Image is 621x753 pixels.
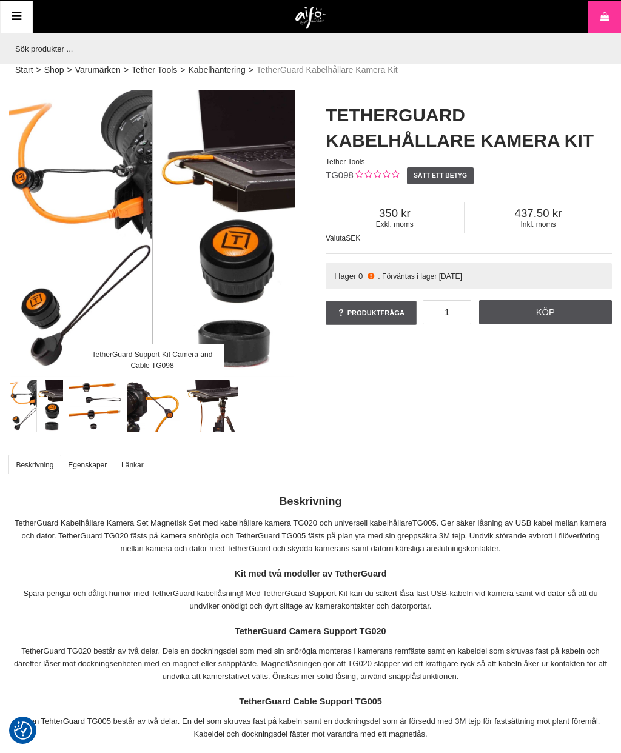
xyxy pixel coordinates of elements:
a: Sätt ett betyg [407,167,474,184]
span: > [36,64,41,76]
div: TetherGuard Support Kit Camera and Cable TG098 [81,344,224,376]
a: Kabelhantering [188,64,245,76]
a: Start [15,64,33,76]
button: Samtyckesinställningar [14,720,32,741]
a: Produktfråga [326,301,417,325]
span: I lager [334,272,357,281]
img: TetherGuard TG020 ingår i kitet [127,380,180,433]
span: TG098 [326,170,354,180]
span: 0 [358,272,363,281]
h4: TetherGuard Cable Support TG005 [9,695,612,708]
a: Egenskaper [61,455,115,474]
span: TetherGuard Kabelhållare Kamera Kit [257,64,398,76]
p: Spara pengar och dåligt humör med TetherGuard kabellåsning! Med TetherGuard Support Kit kan du sä... [9,587,612,613]
p: TetherGuard TG020 består av två delar. Dels en dockningsdel som med sin snörögla monteras i kamer... [9,645,612,683]
img: logo.png [295,7,326,30]
p: Även TehterGuard TG005 består av två delar. En del som skruvas fast på kabeln samt en dockningsde... [9,715,612,741]
h1: TetherGuard Kabelhållare Kamera Kit [326,102,612,153]
span: SEK [346,234,360,243]
span: Inkl. moms [465,220,612,229]
span: > [249,64,253,76]
a: Köp [479,300,613,324]
span: > [124,64,129,76]
a: Tether Tools [132,64,177,76]
i: Beställd [366,272,375,281]
span: > [67,64,72,76]
span: 437.50 [465,207,612,220]
div: Kundbetyg: 0 [354,169,399,182]
h4: TetherGuard Camera Support TG020 [9,625,612,637]
p: TetherGuard Kabelhållare Kamera Set Magnetisk Set med kabelhållare kamera TG020 och universell ka... [9,517,612,555]
img: TetherGuard TG005 ingår i kitet [185,380,238,433]
h2: Beskrivning [9,494,612,509]
span: Exkl. moms [326,220,464,229]
a: Beskrivning [8,455,61,474]
img: TetherGuard Support Kit Camera and Cable TG098 [10,380,64,433]
span: > [180,64,185,76]
span: 350 [326,207,464,220]
span: Tether Tools [326,158,364,166]
img: Mycket mångsidig kabellåsning [69,380,122,433]
a: Varumärken [75,64,121,76]
a: Länkar [114,455,151,474]
img: Revisit consent button [14,721,32,740]
input: Sök produkter ... [9,33,606,64]
span: . Förväntas i lager [DATE] [378,272,462,281]
a: Shop [44,64,64,76]
h4: Kit med två modeller av TetherGuard [9,567,612,580]
span: Valuta [326,234,346,243]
